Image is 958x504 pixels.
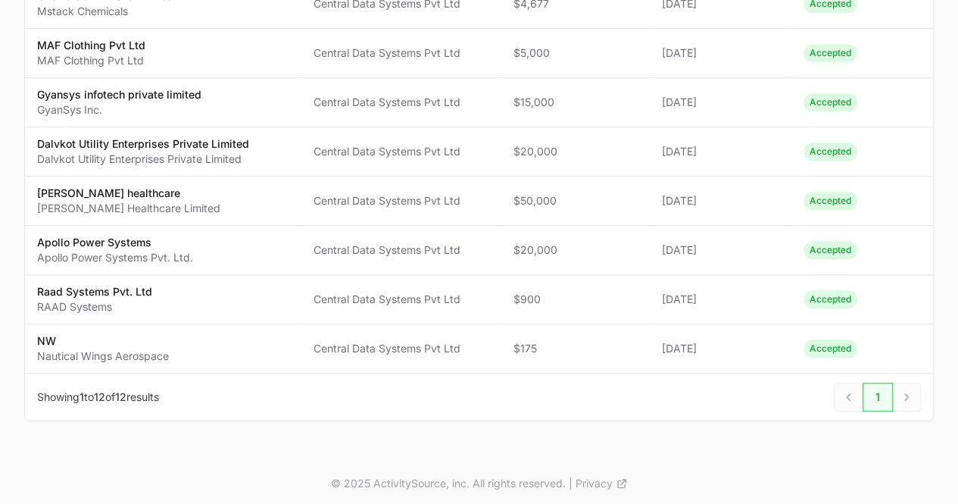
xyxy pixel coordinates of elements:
[37,333,169,349] p: NW
[37,4,173,19] p: Mstack Chemicals
[662,144,779,159] span: [DATE]
[37,201,220,216] p: [PERSON_NAME] Healthcare Limited
[569,476,573,491] span: |
[513,341,638,356] span: $175
[513,95,638,110] span: $15,000
[662,341,779,356] span: [DATE]
[662,95,779,110] span: [DATE]
[662,292,779,307] span: [DATE]
[314,243,489,258] span: Central Data Systems Pvt Ltd
[513,45,638,61] span: $5,000
[37,136,249,152] p: Dalvkot Utility Enterprises Private Limited
[37,186,220,201] p: [PERSON_NAME] healthcare
[37,250,193,265] p: Apollo Power Systems Pvt. Ltd.
[314,193,489,208] span: Central Data Systems Pvt Ltd
[662,243,779,258] span: [DATE]
[37,235,193,250] p: Apollo Power Systems
[115,390,126,403] span: 12
[37,284,152,299] p: Raad Systems Pvt. Ltd
[37,53,145,68] p: MAF Clothing Pvt Ltd
[314,95,489,110] span: Central Data Systems Pvt Ltd
[37,87,201,102] p: Gyansys infotech private limited
[94,390,105,403] span: 12
[37,349,169,364] p: Nautical Wings Aerospace
[576,476,628,491] a: Privacy
[863,383,893,412] span: 1
[513,243,638,258] span: $20,000
[513,292,638,307] span: $900
[513,144,638,159] span: $20,000
[662,45,779,61] span: [DATE]
[662,193,779,208] span: [DATE]
[314,144,489,159] span: Central Data Systems Pvt Ltd
[37,38,145,53] p: MAF Clothing Pvt Ltd
[37,152,249,167] p: Dalvkot Utility Enterprises Private Limited
[37,102,201,117] p: GyanSys Inc.
[37,299,152,315] p: RAAD Systems
[314,45,489,61] span: Central Data Systems Pvt Ltd
[80,390,84,403] span: 1
[37,390,159,405] p: Showing to of results
[513,193,638,208] span: $50,000
[314,292,489,307] span: Central Data Systems Pvt Ltd
[331,476,566,491] p: © 2025 ActivitySource, inc. All rights reserved.
[314,341,489,356] span: Central Data Systems Pvt Ltd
